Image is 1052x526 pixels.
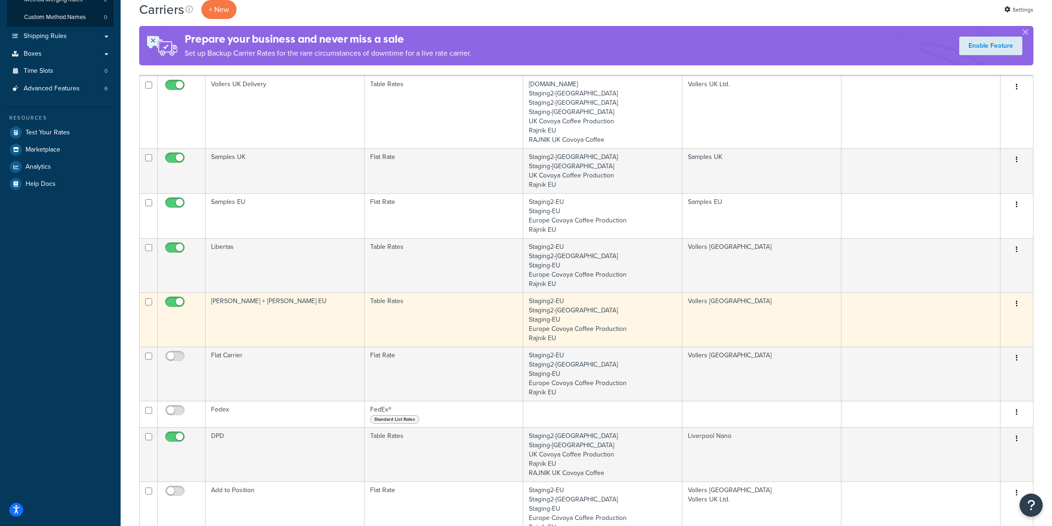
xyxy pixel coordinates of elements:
[523,148,682,193] td: Staging2-[GEOGRAPHIC_DATA] Staging-[GEOGRAPHIC_DATA] UK Covoya Coffee Production Rajnik EU
[104,85,108,93] span: 6
[205,347,365,401] td: Flat Carrier
[205,148,365,193] td: Samples UK
[682,193,841,238] td: Samples EU
[205,76,365,148] td: Vollers UK Delivery
[7,28,114,45] a: Shipping Rules
[365,401,524,427] td: FedEx®
[205,193,365,238] td: Samples EU
[7,80,114,97] li: Advanced Features
[7,80,114,97] a: Advanced Features 6
[139,26,185,65] img: ad-rules-rateshop-fe6ec290ccb7230408bd80ed9643f0289d75e0ffd9eb532fc0e269fcd187b520.png
[26,129,70,137] span: Test Your Rates
[7,63,114,80] a: Time Slots 0
[365,347,524,401] td: Flat Rate
[682,238,841,292] td: Vollers [GEOGRAPHIC_DATA]
[1020,494,1043,517] button: Open Resource Center
[7,63,114,80] li: Time Slots
[523,347,682,401] td: Staging2-EU Staging2-[GEOGRAPHIC_DATA] Staging-EU Europe Covoya Coffee Production Rajnik EU
[523,427,682,482] td: Staging2-[GEOGRAPHIC_DATA] Staging-[GEOGRAPHIC_DATA] UK Covoya Coffee Production Rajnik EU RAJNIK...
[682,292,841,347] td: Vollers [GEOGRAPHIC_DATA]
[7,45,114,63] a: Boxes
[523,238,682,292] td: Staging2-EU Staging2-[GEOGRAPHIC_DATA] Staging-EU Europe Covoya Coffee Production Rajnik EU
[24,67,53,75] span: Time Slots
[205,401,365,427] td: Fedex
[7,158,114,175] a: Analytics
[104,13,107,21] span: 0
[139,0,184,19] h1: Carriers
[1004,3,1033,16] a: Settings
[7,124,114,141] a: Test Your Rates
[523,292,682,347] td: Staging2-EU Staging2-[GEOGRAPHIC_DATA] Staging-EU Europe Covoya Coffee Production Rajnik EU
[365,148,524,193] td: Flat Rate
[205,238,365,292] td: Libertas
[205,427,365,482] td: DPD
[7,176,114,192] a: Help Docs
[24,32,67,40] span: Shipping Rules
[365,238,524,292] td: Table Rates
[682,427,841,482] td: Liverpool Nano
[365,193,524,238] td: Flat Rate
[370,415,419,424] span: Standard List Rates
[104,67,108,75] span: 0
[24,50,42,58] span: Boxes
[26,146,60,154] span: Marketplace
[7,9,114,26] a: Custom Method Names 0
[7,141,114,158] a: Marketplace
[24,13,86,21] span: Custom Method Names
[365,427,524,482] td: Table Rates
[7,114,114,122] div: Resources
[682,148,841,193] td: Samples UK
[24,85,80,93] span: Advanced Features
[365,292,524,347] td: Table Rates
[185,47,471,60] p: Set up Backup Carrier Rates for the rare circumstances of downtime for a live rate carrier.
[185,32,471,47] h4: Prepare your business and never miss a sale
[7,9,114,26] li: Custom Method Names
[682,76,841,148] td: Vollers UK Ltd.
[682,347,841,401] td: Vollers [GEOGRAPHIC_DATA]
[523,76,682,148] td: [DOMAIN_NAME] Staging2-[GEOGRAPHIC_DATA] Staging2-[GEOGRAPHIC_DATA] Staging-[GEOGRAPHIC_DATA] UK ...
[26,163,51,171] span: Analytics
[523,193,682,238] td: Staging2-EU Staging-EU Europe Covoya Coffee Production Rajnik EU
[959,37,1022,55] a: Enable Feature
[26,180,56,188] span: Help Docs
[205,292,365,347] td: [PERSON_NAME] + [PERSON_NAME] EU
[365,76,524,148] td: Table Rates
